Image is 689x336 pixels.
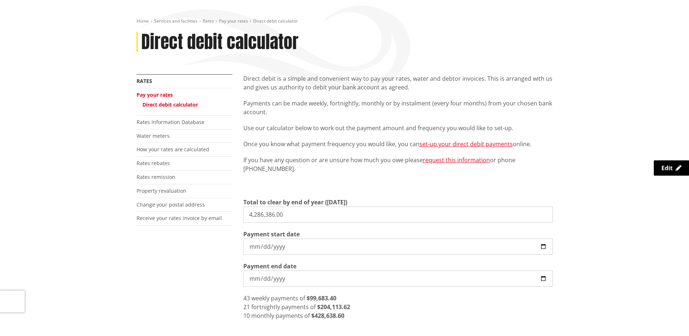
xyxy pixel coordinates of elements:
[307,294,336,302] strong: $99,683.40
[137,160,170,167] a: Rates rebates
[251,312,310,320] span: monthly payments of
[661,164,673,172] span: Edit
[137,173,175,180] a: Rates remission
[137,215,222,221] a: Receive your rates invoice by email
[311,312,344,320] strong: $428,638.60
[137,201,205,208] a: Change your postal address
[141,32,299,53] h1: Direct debit calculator
[137,146,209,153] a: How your rates are calculated
[137,91,173,98] a: Pay your rates
[142,101,198,108] a: Direct debit calculator
[654,160,689,176] a: Edit
[243,124,553,132] p: Use our calculator below to work out the payment amount and frequency you would like to set-up.
[243,303,250,311] span: 21
[203,18,214,24] a: Rates
[317,303,350,311] strong: $204,113.62
[423,156,490,164] a: request this information
[420,140,513,148] a: set-up your direct debit payments
[243,74,553,92] p: Direct debit is a simple and convenient way to pay your rates, water and debtor invoices. This is...
[154,18,198,24] a: Services and facilities
[243,140,553,148] p: Once you know what payment frequency you would like, you can online.
[251,303,316,311] span: fortnightly payments of
[243,262,296,271] label: Payment end date
[137,132,170,139] a: Water meters
[243,294,250,302] span: 43
[243,198,347,207] label: Total to clear by end of year ([DATE])
[253,18,298,24] span: Direct debit calculator
[243,230,300,239] label: Payment start date
[243,312,250,320] span: 10
[243,156,553,173] p: If you have any question or are unsure how much you owe please or phone [PHONE_NUMBER].
[137,77,152,84] a: Rates
[656,305,682,332] iframe: Messenger Launcher
[137,119,204,125] a: Rates Information Database
[137,18,149,24] a: Home
[137,18,553,24] nav: breadcrumb
[219,18,248,24] a: Pay your rates
[137,187,186,194] a: Property revaluation
[243,99,553,116] p: Payments can be made weekly, fortnightly, monthly or by instalment (every four months) from your ...
[251,294,305,302] span: weekly payments of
